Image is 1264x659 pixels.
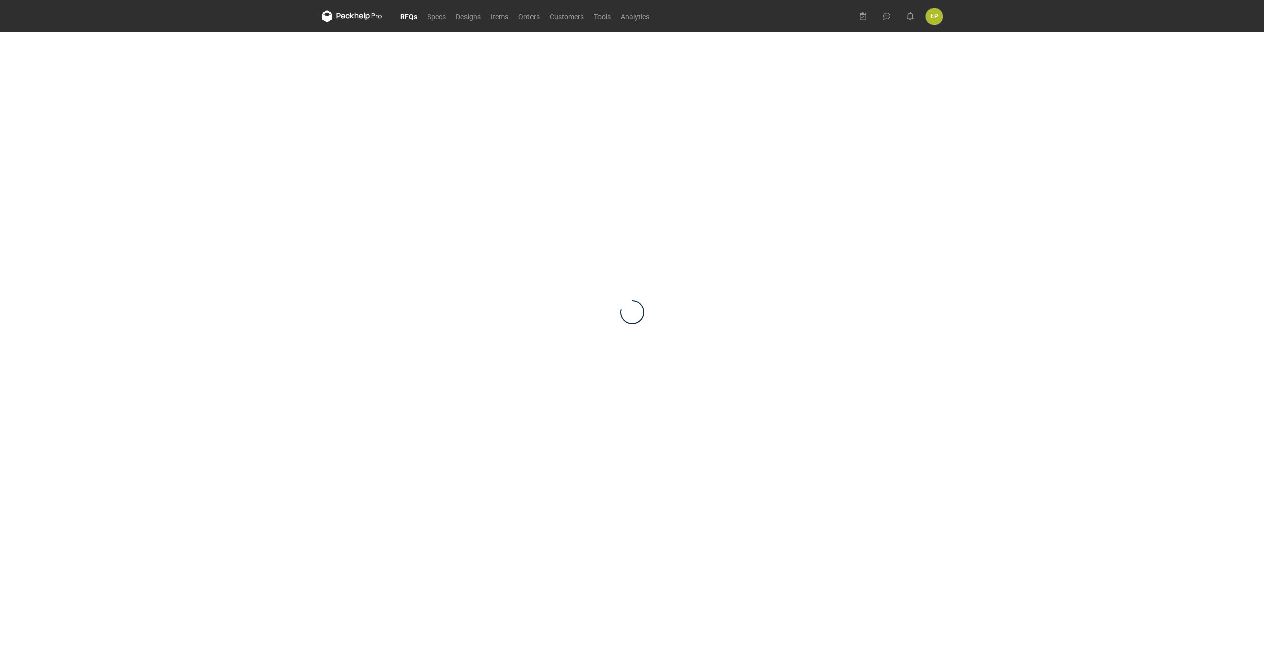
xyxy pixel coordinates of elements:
[322,10,382,22] svg: Packhelp Pro
[926,8,943,25] div: Łukasz Postawa
[422,10,451,22] a: Specs
[545,10,589,22] a: Customers
[486,10,513,22] a: Items
[451,10,486,22] a: Designs
[616,10,654,22] a: Analytics
[926,8,943,25] button: ŁP
[589,10,616,22] a: Tools
[513,10,545,22] a: Orders
[395,10,422,22] a: RFQs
